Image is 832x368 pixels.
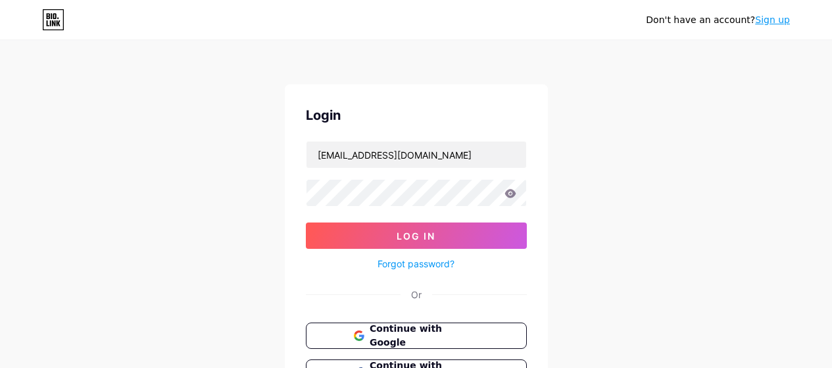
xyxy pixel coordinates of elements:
[306,323,527,349] button: Continue with Google
[755,14,790,25] a: Sign up
[397,230,435,242] span: Log In
[370,322,478,350] span: Continue with Google
[306,223,527,249] button: Log In
[306,142,526,168] input: Username
[306,105,527,125] div: Login
[378,257,454,271] a: Forgot password?
[411,288,422,302] div: Or
[646,13,790,27] div: Don't have an account?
